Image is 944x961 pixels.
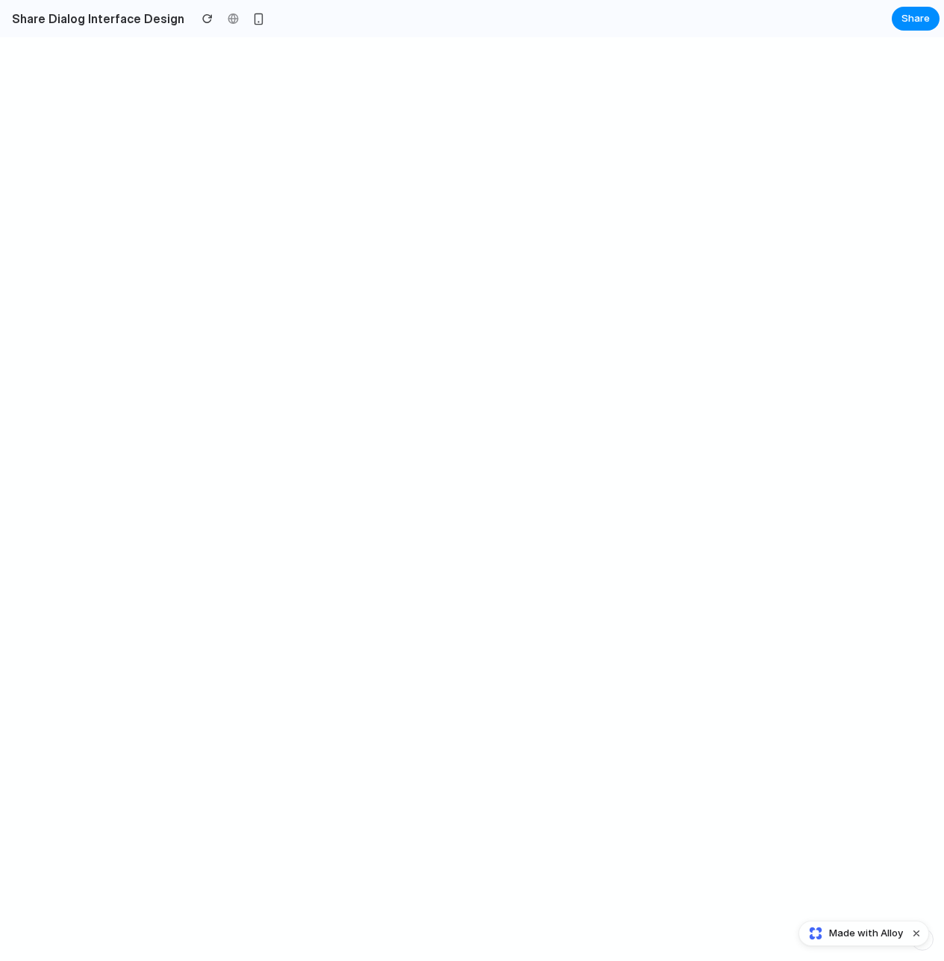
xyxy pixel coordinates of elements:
button: Share [892,7,940,31]
a: Made with Alloy [799,926,904,941]
span: Share [901,11,930,26]
h2: Share Dialog Interface Design [6,10,184,28]
button: Dismiss watermark [907,924,925,942]
span: Made with Alloy [829,926,903,941]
